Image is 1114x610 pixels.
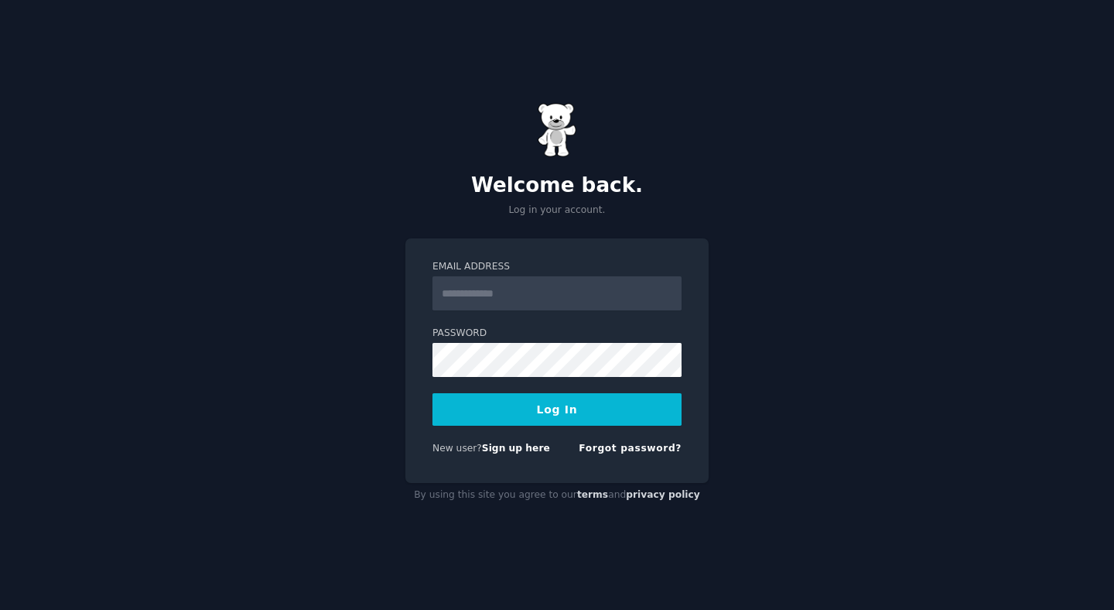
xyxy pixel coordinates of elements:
div: By using this site you agree to our and [405,483,709,508]
label: Password [432,327,682,341]
a: Forgot password? [579,443,682,454]
span: New user? [432,443,482,454]
img: Gummy Bear [538,103,576,157]
a: terms [577,489,608,500]
p: Log in your account. [405,204,709,218]
a: privacy policy [626,489,700,500]
button: Log In [432,393,682,426]
label: Email Address [432,260,682,274]
a: Sign up here [482,443,550,454]
h2: Welcome back. [405,173,709,198]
